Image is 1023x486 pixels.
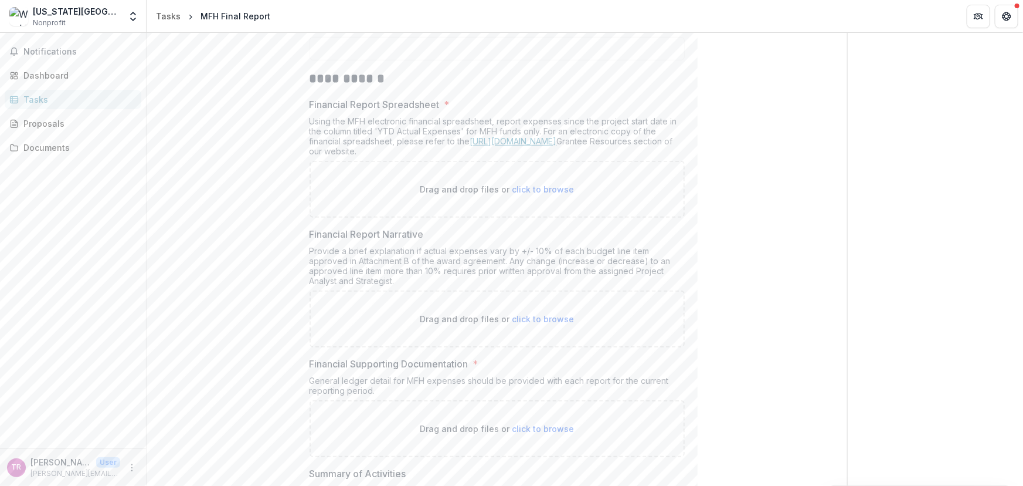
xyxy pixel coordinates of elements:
[5,138,141,157] a: Documents
[310,116,685,161] div: Using the MFH electronic financial spreadsheet, report expenses since the project start date in t...
[310,227,424,241] p: Financial Report Narrative
[5,90,141,109] a: Tasks
[310,357,468,371] p: Financial Supporting Documentation
[156,10,181,22] div: Tasks
[9,7,28,26] img: Washington University
[967,5,990,28] button: Partners
[5,66,141,85] a: Dashboard
[151,8,275,25] nav: breadcrumb
[310,376,685,400] div: General ledger detail for MFH expenses should be provided with each report for the current report...
[23,141,132,154] div: Documents
[12,464,22,471] div: Tiffany Rounsville Rader
[420,313,574,325] p: Drag and drop files or
[420,183,574,195] p: Drag and drop files or
[96,457,120,468] p: User
[23,117,132,130] div: Proposals
[23,93,132,106] div: Tasks
[30,468,120,479] p: [PERSON_NAME][EMAIL_ADDRESS][DOMAIN_NAME]
[420,423,574,435] p: Drag and drop files or
[33,5,120,18] div: [US_STATE][GEOGRAPHIC_DATA]
[23,69,132,82] div: Dashboard
[310,246,685,291] div: Provide a brief explanation if actual expenses vary by +/- 10% of each budget line item approved ...
[125,5,141,28] button: Open entity switcher
[310,467,406,481] p: Summary of Activities
[200,10,270,22] div: MFH Final Report
[30,456,91,468] p: [PERSON_NAME]
[23,47,137,57] span: Notifications
[5,114,141,133] a: Proposals
[310,97,440,112] p: Financial Report Spreadsheet
[512,314,574,324] span: click to browse
[470,136,557,146] a: [URL][DOMAIN_NAME]
[512,424,574,434] span: click to browse
[512,184,574,194] span: click to browse
[5,42,141,61] button: Notifications
[995,5,1018,28] button: Get Help
[151,8,185,25] a: Tasks
[125,461,139,475] button: More
[33,18,66,28] span: Nonprofit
